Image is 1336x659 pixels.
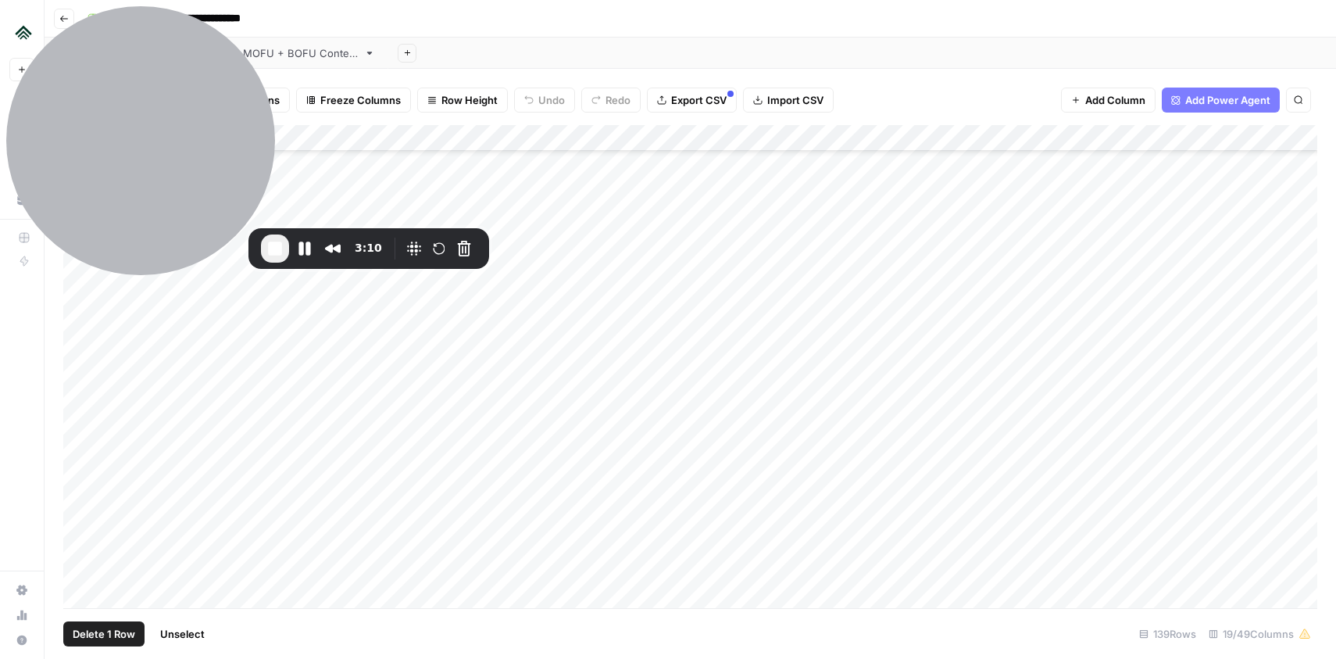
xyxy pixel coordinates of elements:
[1185,92,1270,108] span: Add Power Agent
[151,621,214,646] button: Unselect
[1133,621,1202,646] div: 139 Rows
[213,38,388,69] a: MOFU + BOFU Content
[320,92,401,108] span: Freeze Columns
[647,88,737,113] button: Export CSV
[73,626,135,642] span: Delete 1 Row
[1202,621,1317,646] div: 19/49 Columns
[9,603,34,628] a: Usage
[671,92,727,108] span: Export CSV
[63,621,145,646] button: Delete 1 Row
[417,88,508,113] button: Row Height
[743,88,834,113] button: Import CSV
[160,626,205,642] span: Unselect
[514,88,575,113] button: Undo
[9,628,34,653] button: Help + Support
[1085,92,1145,108] span: Add Column
[581,88,641,113] button: Redo
[1162,88,1280,113] button: Add Power Agent
[605,92,630,108] span: Redo
[9,578,34,603] a: Settings
[243,45,358,61] div: MOFU + BOFU Content
[1061,88,1156,113] button: Add Column
[538,92,565,108] span: Undo
[767,92,823,108] span: Import CSV
[441,92,498,108] span: Row Height
[296,88,411,113] button: Freeze Columns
